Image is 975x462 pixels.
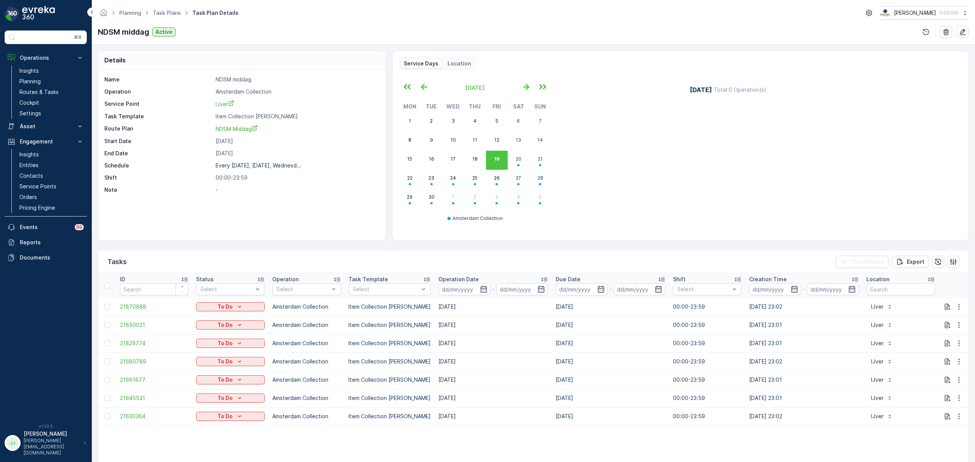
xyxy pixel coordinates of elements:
[120,376,189,384] a: 21661877
[16,65,87,76] a: Insights
[429,156,434,162] abbr: September 16, 2025
[16,181,87,192] a: Service Points
[120,283,189,295] input: Search
[492,285,495,294] p: -
[399,113,420,132] button: September 1, 2025
[216,150,378,157] p: [DATE]
[446,103,460,110] abbr: Wednesday
[451,156,456,162] abbr: September 17, 2025
[403,103,416,110] abbr: Monday
[464,189,486,208] button: October 2, 2025
[529,189,551,208] button: October 5, 2025
[155,28,173,36] p: Active
[20,54,72,62] p: Operations
[16,76,87,87] a: Planning
[20,123,72,130] p: Asset
[494,156,499,162] abbr: September 19, 2025
[871,303,884,311] p: IJver
[272,413,341,420] p: Amsterdam Collection
[469,103,481,110] abbr: Thursday
[537,175,543,181] abbr: September 28, 2025
[464,132,486,151] button: September 11, 2025
[104,358,110,365] div: Toggle Row Selected
[673,339,742,347] p: 00:00-23:59
[428,175,434,181] abbr: September 23, 2025
[552,352,669,371] td: [DATE]
[120,394,189,402] a: 21645531
[420,151,442,170] button: September 16, 2025
[473,194,476,200] abbr: October 2, 2025
[494,137,499,143] abbr: September 12, 2025
[16,170,87,181] a: Contacts
[216,186,378,194] p: -
[216,162,301,169] p: Every [DATE], [DATE], Wednesd...
[120,339,189,347] a: 21829774
[614,283,666,295] input: dd/mm/yyyy
[516,137,521,143] abbr: September 13, 2025
[200,285,253,293] p: Select
[217,413,233,420] p: To Do
[348,394,431,402] p: Item Collection [PERSON_NAME]
[348,276,388,283] p: Task Template
[104,395,110,401] div: Toggle Row Selected
[217,303,233,311] p: To Do
[529,170,551,189] button: September 28, 2025
[99,11,108,18] a: Homepage
[16,108,87,119] a: Settings
[749,276,787,283] p: Creation Time
[348,413,431,420] p: Item Collection [PERSON_NAME]
[19,88,59,96] p: Routes & Tasks
[435,389,552,407] td: [DATE]
[529,113,551,132] button: September 7, 2025
[104,322,110,328] div: Toggle Row Selected
[677,285,730,293] p: Select
[472,156,478,162] abbr: September 18, 2025
[529,151,551,170] button: September 21, 2025
[16,202,87,213] a: Pricing Engine
[673,358,742,365] p: 00:00-23:59
[153,10,181,16] a: Task Plans
[851,258,884,266] p: Clear Filters
[513,103,524,110] abbr: Saturday
[191,9,240,17] span: Task Plan Details
[420,132,442,151] button: September 9, 2025
[19,110,41,117] p: Settings
[673,413,742,420] p: 00:00-23:59
[217,394,233,402] p: To Do
[217,376,233,384] p: To Do
[19,67,39,75] p: Insights
[432,79,518,96] button: [DATE]
[673,321,742,329] p: 00:00-23:59
[871,413,884,420] p: IJver
[5,6,20,21] img: logo
[538,156,543,162] abbr: September 21, 2025
[508,189,529,208] button: October 4, 2025
[486,151,508,170] button: September 19, 2025
[452,194,454,200] abbr: October 1, 2025
[749,283,801,295] input: dd/mm/yyyy
[24,430,80,438] p: [PERSON_NAME]
[745,407,863,425] td: [DATE] 23:02
[452,215,503,221] p: Amsterdam Collection
[120,413,189,420] a: 21630364
[836,256,889,268] button: Clear Filters
[216,126,258,132] span: NDSM Middag
[399,151,420,170] button: September 15, 2025
[556,283,608,295] input: dd/mm/yyyy
[464,170,486,189] button: September 25, 2025
[216,101,234,107] span: IJver
[420,189,442,208] button: September 30, 2025
[407,175,412,181] abbr: September 22, 2025
[19,183,56,190] p: Service Points
[866,283,935,295] input: Search
[104,377,110,383] div: Toggle Row Selected
[196,320,265,330] button: To Do
[196,276,214,283] p: Status
[272,276,299,283] p: Operation
[529,132,551,151] button: September 14, 2025
[217,339,233,347] p: To Do
[866,276,889,283] p: Location
[442,170,464,189] button: September 24, 2025
[348,303,431,311] p: Item Collection [PERSON_NAME]
[907,258,924,266] p: Export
